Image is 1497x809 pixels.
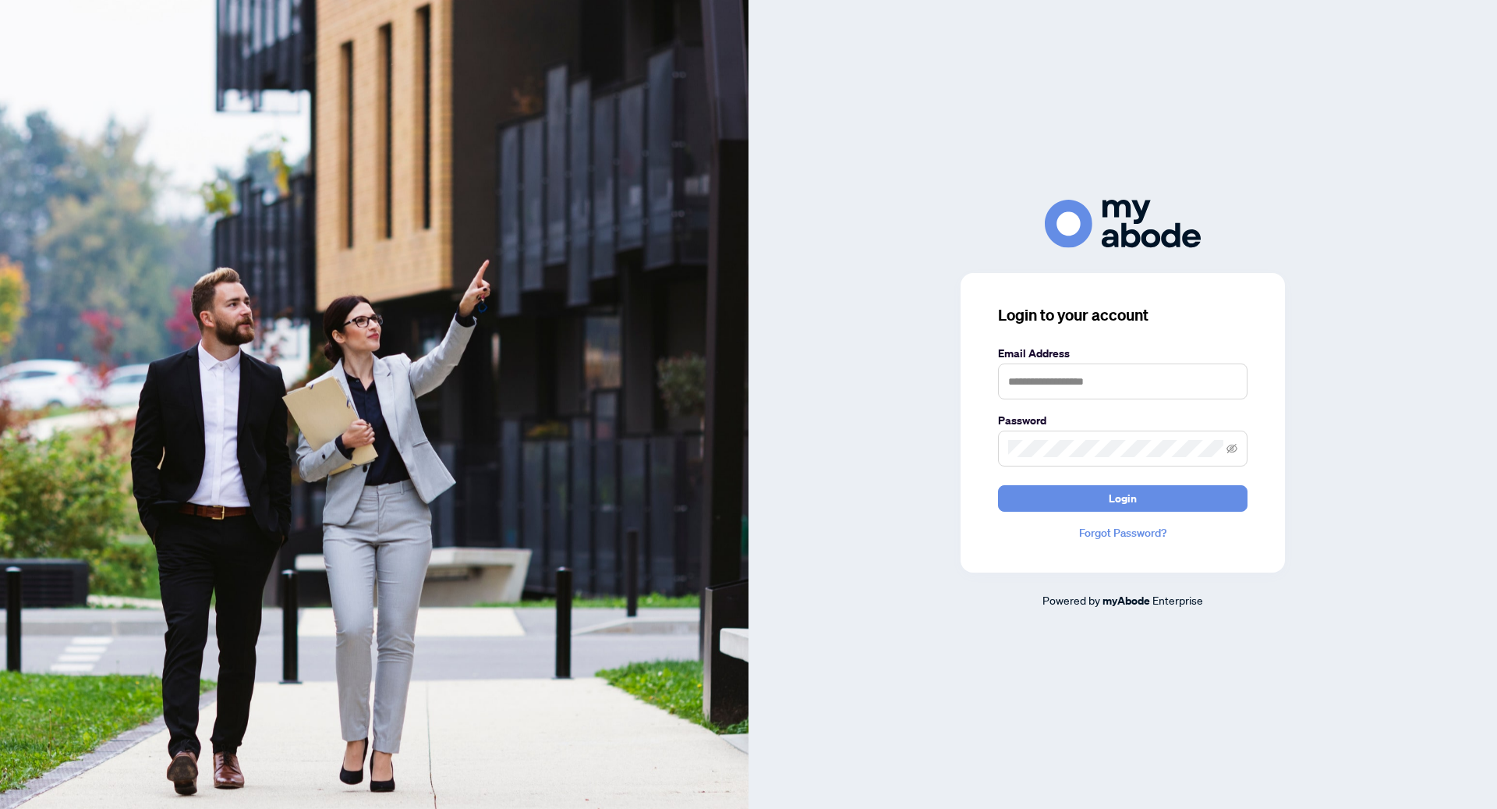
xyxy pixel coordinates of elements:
span: Enterprise [1152,593,1203,607]
label: Email Address [998,345,1247,362]
button: Login [998,485,1247,512]
span: eye-invisible [1226,443,1237,454]
label: Password [998,412,1247,429]
span: Login [1109,486,1137,511]
a: myAbode [1102,592,1150,609]
a: Forgot Password? [998,524,1247,541]
span: Powered by [1042,593,1100,607]
img: ma-logo [1045,200,1201,247]
h3: Login to your account [998,304,1247,326]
